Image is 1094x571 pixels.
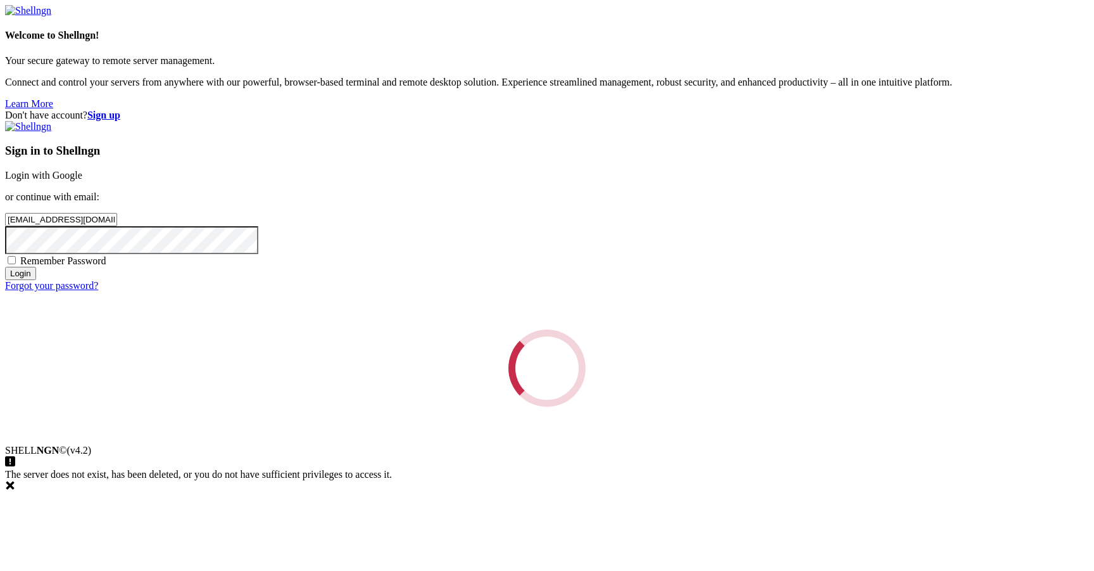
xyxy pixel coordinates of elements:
[5,5,51,16] img: Shellngn
[5,213,117,226] input: Email address
[5,77,1089,88] p: Connect and control your servers from anywhere with our powerful, browser-based terminal and remo...
[20,255,106,266] span: Remember Password
[5,445,91,456] span: SHELL ©
[67,445,92,456] span: 4.2.0
[5,280,98,291] a: Forgot your password?
[5,267,36,280] input: Login
[5,110,1089,121] div: Don't have account?
[5,480,1089,493] div: Dismiss this notification
[5,144,1089,158] h3: Sign in to Shellngn
[5,98,53,109] a: Learn More
[5,55,1089,67] p: Your secure gateway to remote server management.
[5,191,1089,203] p: or continue with email:
[5,170,82,181] a: Login with Google
[37,445,60,456] b: NGN
[5,469,1089,493] div: The server does not exist, has been deleted, or you do not have sufficient privileges to access it.
[5,121,51,132] img: Shellngn
[5,30,1089,41] h4: Welcome to Shellngn!
[87,110,120,120] a: Sign up
[8,256,16,264] input: Remember Password
[505,326,589,410] div: Loading...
